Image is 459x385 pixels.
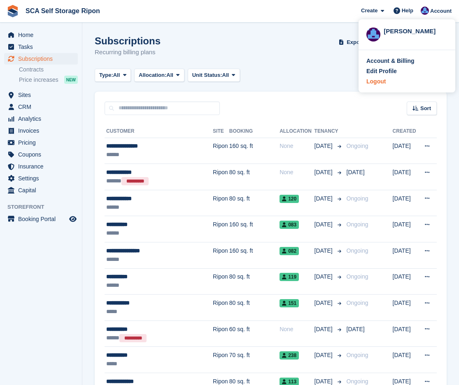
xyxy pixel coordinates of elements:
[229,320,280,347] td: 60 sq. ft
[393,320,418,347] td: [DATE]
[315,168,334,177] span: [DATE]
[315,325,334,334] span: [DATE]
[280,325,314,334] div: None
[18,113,68,124] span: Analytics
[366,67,397,76] div: Edit Profile
[105,125,213,138] th: Customer
[18,53,68,65] span: Subscriptions
[213,190,229,216] td: Ripon
[213,125,229,138] th: Site
[280,351,299,360] span: 238
[4,137,78,148] a: menu
[4,29,78,41] a: menu
[4,161,78,172] a: menu
[134,69,184,82] button: Allocation: All
[280,299,299,307] span: 151
[4,53,78,65] a: menu
[280,247,299,255] span: 082
[315,351,334,360] span: [DATE]
[4,89,78,101] a: menu
[347,143,368,149] span: Ongoing
[166,71,173,79] span: All
[18,29,68,41] span: Home
[229,125,280,138] th: Booking
[337,35,373,49] button: Export
[393,242,418,269] td: [DATE]
[4,41,78,53] a: menu
[402,7,413,15] span: Help
[280,273,299,281] span: 119
[347,352,368,358] span: Ongoing
[18,213,68,225] span: Booking Portal
[420,104,431,113] span: Sort
[347,221,368,228] span: Ongoing
[393,347,418,373] td: [DATE]
[99,71,113,79] span: Type:
[18,125,68,136] span: Invoices
[315,220,334,229] span: [DATE]
[229,164,280,190] td: 80 sq. ft
[393,216,418,242] td: [DATE]
[347,38,363,46] span: Export
[347,195,368,202] span: Ongoing
[347,273,368,280] span: Ongoing
[18,149,68,160] span: Coupons
[4,149,78,160] a: menu
[222,71,229,79] span: All
[113,71,120,79] span: All
[229,190,280,216] td: 80 sq. ft
[213,216,229,242] td: Ripon
[95,69,131,82] button: Type: All
[366,77,386,86] div: Logout
[68,214,78,224] a: Preview store
[393,125,418,138] th: Created
[229,216,280,242] td: 160 sq. ft
[95,48,161,57] p: Recurring billing plans
[315,299,334,307] span: [DATE]
[393,268,418,295] td: [DATE]
[7,203,82,211] span: Storefront
[393,164,418,190] td: [DATE]
[213,268,229,295] td: Ripon
[347,326,365,332] span: [DATE]
[280,142,314,150] div: None
[7,5,19,17] img: stora-icon-8386f47178a22dfd0bd8f6a31ec36ba5ce8667c1dd55bd0f319d3a0aa187defe.svg
[366,57,447,65] a: Account & Billing
[361,7,377,15] span: Create
[213,242,229,269] td: Ripon
[18,101,68,113] span: CRM
[315,247,334,255] span: [DATE]
[4,173,78,184] a: menu
[315,272,334,281] span: [DATE]
[393,138,418,164] td: [DATE]
[188,69,240,82] button: Unit Status: All
[366,77,447,86] a: Logout
[4,213,78,225] a: menu
[229,347,280,373] td: 70 sq. ft
[393,190,418,216] td: [DATE]
[366,28,380,41] img: Sarah Race
[280,195,299,203] span: 120
[366,57,415,65] div: Account & Billing
[430,7,452,15] span: Account
[393,295,418,321] td: [DATE]
[280,168,314,177] div: None
[315,142,334,150] span: [DATE]
[22,4,103,18] a: SCA Self Storage Ripon
[18,184,68,196] span: Capital
[315,125,343,138] th: Tenancy
[18,41,68,53] span: Tasks
[4,184,78,196] a: menu
[19,66,78,74] a: Contracts
[229,138,280,164] td: 160 sq. ft
[213,164,229,190] td: Ripon
[4,101,78,113] a: menu
[4,113,78,124] a: menu
[229,268,280,295] td: 80 sq. ft
[347,169,365,175] span: [DATE]
[192,71,222,79] span: Unit Status:
[18,89,68,101] span: Sites
[213,347,229,373] td: Ripon
[366,67,447,76] a: Edit Profile
[18,173,68,184] span: Settings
